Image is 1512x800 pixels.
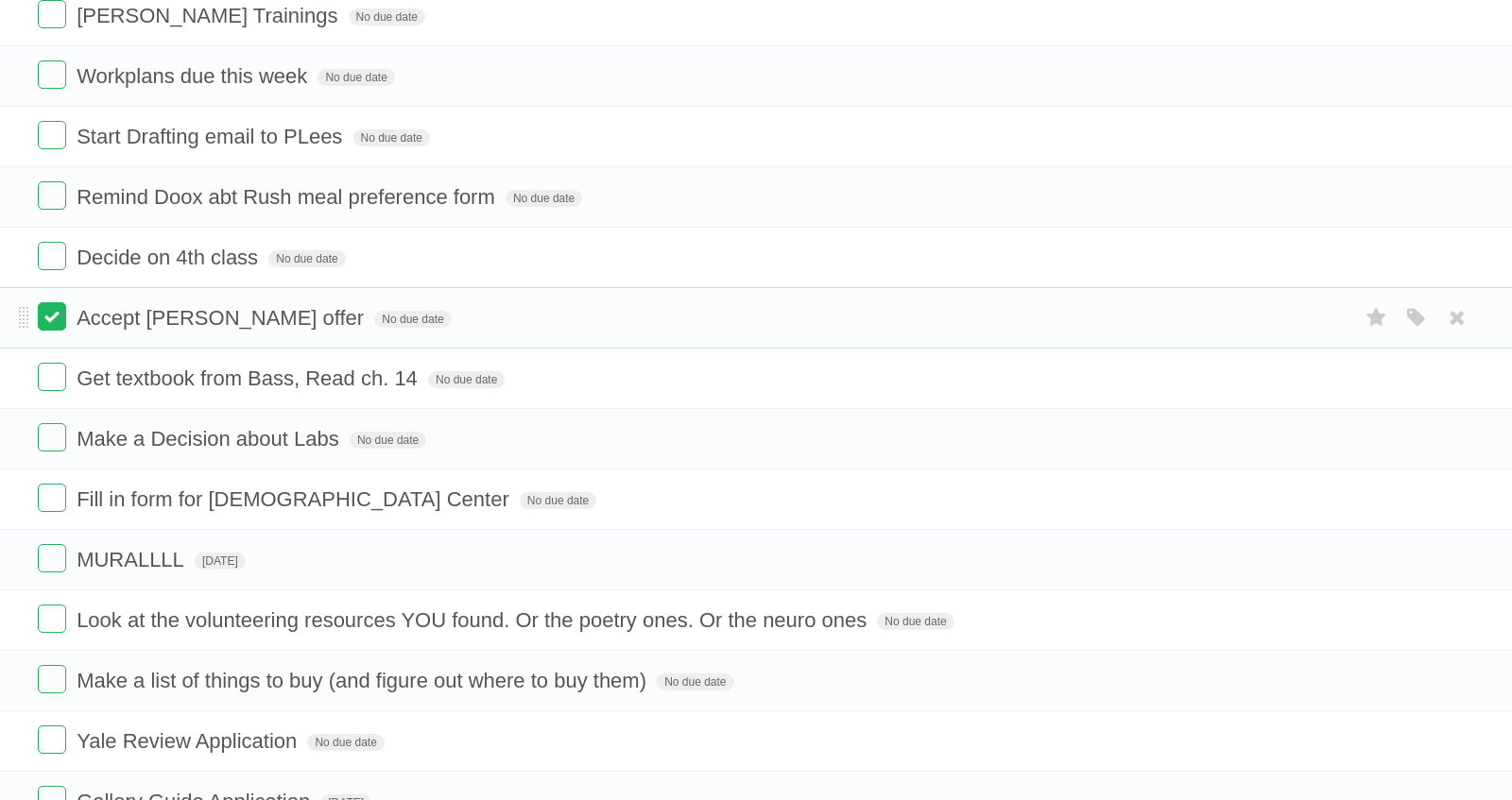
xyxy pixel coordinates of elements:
[77,427,344,451] span: Make a Decision about Labs
[350,432,426,449] span: No due date
[38,242,66,270] label: Done
[877,613,954,630] span: No due date
[38,423,66,451] label: Done
[38,604,66,633] label: Done
[77,487,514,511] span: Fill in form for [DEMOGRAPHIC_DATA] Center
[77,366,422,390] span: Get textbook from Bass, Read ch. 14
[38,181,66,210] label: Done
[77,125,347,148] span: Start Drafting email to PLees
[428,371,505,388] span: No due date
[38,544,66,572] label: Done
[77,64,312,88] span: Workplans due this week
[77,246,263,269] span: Decide on 4th class
[374,311,451,328] span: No due date
[38,60,66,89] label: Done
[77,729,301,753] span: Yale Review Application
[353,129,430,146] span: No due date
[38,484,66,512] label: Done
[38,121,66,149] label: Done
[195,553,246,570] span: [DATE]
[77,608,871,632] span: Look at the volunteering resources YOU found. Or the poetry ones. Or the neuro ones
[38,725,66,754] label: Done
[38,302,66,331] label: Done
[349,9,425,26] span: No due date
[77,669,651,692] span: Make a list of things to buy (and figure out where to buy them)
[77,185,500,209] span: Remind Doox abt Rush meal preference form
[520,492,596,509] span: No due date
[38,665,66,693] label: Done
[318,69,394,86] span: No due date
[77,548,189,571] span: MURALLLL
[307,734,384,751] span: No due date
[657,673,733,690] span: No due date
[77,306,369,330] span: Accept [PERSON_NAME] offer
[38,363,66,391] label: Done
[268,250,345,267] span: No due date
[1359,302,1395,333] label: Star task
[506,190,582,207] span: No due date
[77,4,342,27] span: [PERSON_NAME] Trainings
